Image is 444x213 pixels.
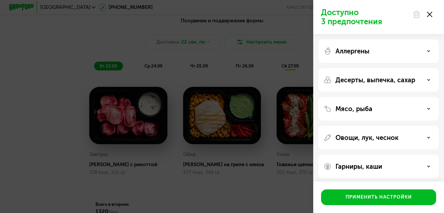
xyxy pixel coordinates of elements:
[346,194,412,201] div: Применить настройки
[335,105,372,113] p: Мясо, рыба
[321,189,436,205] button: Применить настройки
[335,134,399,142] p: Овощи, лук, чеснок
[335,76,415,84] p: Десерты, выпечка, сахар
[335,163,382,170] p: Гарниры, каши
[335,47,369,55] p: Аллергены
[321,8,409,26] p: Доступно 3 предпочтения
